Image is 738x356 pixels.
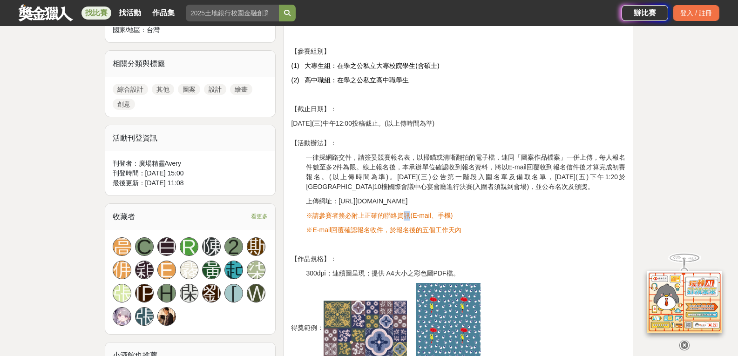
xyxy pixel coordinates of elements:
[251,211,268,222] span: 看更多
[113,26,147,34] span: 國家/地區：
[202,284,221,302] a: 劉
[291,105,337,113] span: 【截止日期】：
[105,51,276,77] div: 相關分類與標籤
[178,84,200,95] a: 圖案
[306,197,407,205] span: 上傳網址：[URL][DOMAIN_NAME]
[247,284,265,302] a: W
[135,307,154,326] a: 張
[247,261,265,279] a: 柒
[647,271,722,333] img: d2146d9a-e6f6-4337-9592-8cefde37ba6b.png
[113,99,135,110] a: 創意
[152,84,174,95] a: 其他
[306,212,453,219] span: ※請參賽者務必附上正確的聯絡資訊(E-mail、手機)
[113,261,131,279] a: 佣
[135,284,154,302] a: [PERSON_NAME]
[291,255,337,262] span: 【作品規格】：
[186,5,279,21] input: 2025土地銀行校園金融創意挑戰賽：從你出發 開啟智慧金融新頁
[147,26,160,34] span: 台灣
[673,5,719,21] div: 登入 / 註冊
[291,120,434,127] span: [DATE](三)中午12:00投稿截止。(以上傳時間為準)
[157,307,176,326] a: Avatar
[224,261,243,279] a: 起
[113,159,268,168] div: 刊登者： 廣場精靈Avery
[291,139,337,147] span: 【活動辦法】：
[202,237,221,256] a: 陳
[230,84,252,95] a: 繪畫
[204,84,226,95] a: 設計
[149,7,178,20] a: 作品集
[180,284,198,302] a: 閑
[158,308,176,325] img: Avatar
[113,307,131,326] a: Avatar
[113,284,131,302] a: 張
[224,284,243,302] a: [
[113,84,148,95] a: 綜合設計
[224,237,243,256] a: 2
[180,237,198,256] a: R
[105,125,276,151] div: 活動刊登資訊
[291,62,439,69] span: (1) 大專生組：在學之公私立大專校院學生(含碩士)
[306,154,625,190] span: 一律採網路交件，請簽妥競賽報名表，以掃瞄或清晰翻拍的電子檔，連同「圖案作品檔案」一併上傳，每人報名件數至多2件為限。線上報名後，本承辦單位確認收到報名資料，將以E-mail回覆收到報名信件後才算...
[291,324,480,331] span: 得獎範例：
[113,237,131,256] a: 高
[113,308,131,325] img: Avatar
[622,5,668,21] a: 辦比賽
[157,261,176,279] a: E
[202,261,221,279] a: 黃
[115,7,145,20] a: 找活動
[81,7,111,20] a: 找比賽
[113,213,135,221] span: 收藏者
[306,226,461,234] span: ※E-mail回覆確認報名收件，於報名後的五個工作天內
[113,168,268,178] div: 刊登時間： [DATE] 15:00
[180,261,198,279] a: 霧
[291,76,409,84] span: (2) 高中職組：在學之公私立高中職學生
[157,237,176,256] a: 白
[306,269,459,277] span: 300dpi；連續圖呈現；提供 A4大小之彩色圖PDF檔。
[157,284,176,302] a: H
[291,47,330,55] span: 【參賽組別】
[135,237,154,256] a: C
[113,178,268,188] div: 最後更新： [DATE] 11:08
[135,261,154,279] a: 穎
[247,237,265,256] a: 斯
